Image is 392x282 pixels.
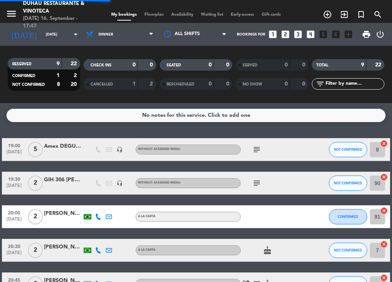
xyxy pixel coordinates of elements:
[356,10,366,19] i: turned_in_not
[99,32,113,37] span: Dinner
[369,8,386,21] span: SEARCH
[57,82,60,87] strong: 8
[226,62,231,68] strong: 0
[227,13,258,17] span: Early-access
[325,80,384,88] input: Filter by name...
[329,176,367,191] button: NOT CONFIRMED
[237,32,265,37] span: Bookings for
[336,8,353,21] span: WALK IN
[150,62,154,68] strong: 0
[263,246,272,255] i: cake
[334,248,362,252] span: NOT CONFIRMED
[209,62,212,68] strong: 0
[117,147,123,153] i: headset_mic
[226,81,231,87] strong: 0
[376,30,385,39] i: power_settings_new
[141,13,167,17] span: Floorplan
[91,63,112,67] span: CHECK INS
[334,147,362,151] span: NOT CONFIRMED
[74,73,78,78] strong: 2
[306,29,316,39] i: looks_4
[268,29,278,39] i: looks_one
[302,62,307,68] strong: 0
[6,27,42,42] i: [DATE]
[5,250,24,259] span: [DATE]
[5,150,24,158] span: [DATE]
[338,214,358,219] span: CONFIRMED
[23,15,92,30] div: [DATE] 16. September - 17:47
[318,29,328,39] i: looks_5
[28,243,43,258] span: 2
[5,208,24,217] span: 20:00
[380,207,388,214] i: cancel
[285,81,288,87] strong: 0
[167,13,197,17] span: Availability
[340,10,349,19] i: exit_to_app
[329,243,367,258] button: NOT CONFIRMED
[280,29,290,39] i: looks_two
[353,8,369,21] span: Special reservation
[12,74,36,78] span: CONFIRMED
[167,63,181,67] span: SEATED
[142,111,250,120] div: No notes for this service. Click to add one
[302,81,307,87] strong: 0
[316,63,328,67] span: TOTAL
[107,13,141,17] span: My bookings
[138,181,180,184] span: Without assigned menu
[323,10,332,19] i: add_circle_outline
[373,10,382,19] i: search
[319,8,336,21] span: BOOK TABLE
[44,243,82,251] div: [PERSON_NAME]
[375,62,383,68] strong: 22
[329,142,367,157] button: NOT CONFIRMED
[71,82,78,87] strong: 20
[138,148,180,151] span: Without assigned menu
[12,62,32,66] span: RESERVED
[380,173,388,181] i: cancel
[91,82,113,86] span: CANCELLED
[329,209,367,224] button: CONFIRMED
[44,142,82,151] div: Amex DEGUSTACION VINOS IMPORTANTE
[138,215,156,218] span: A LA CARTA
[285,62,288,68] strong: 0
[5,217,24,226] span: [DATE]
[71,61,78,66] strong: 22
[138,248,156,251] span: A LA CARTA
[293,29,303,39] i: looks_3
[6,8,17,22] button: menu
[374,23,386,46] div: LOG OUT
[6,8,17,19] i: menu
[28,142,43,157] span: 5
[209,81,212,87] strong: 0
[252,145,261,154] i: subject
[243,63,258,67] span: SERVED
[167,82,194,86] span: RESCHEDULED
[5,183,24,192] span: [DATE]
[380,274,388,282] i: cancel
[44,209,82,218] div: [PERSON_NAME]
[57,73,60,78] strong: 1
[5,174,24,183] span: 19:30
[361,62,364,68] strong: 9
[133,81,136,87] strong: 1
[316,79,325,89] i: filter_list
[380,240,388,248] i: cancel
[197,13,227,17] span: Waiting list
[380,140,388,147] i: cancel
[362,30,371,39] span: print
[334,181,362,185] span: NOT CONFIRMED
[258,13,285,17] span: Gift cards
[150,81,154,87] strong: 2
[57,61,60,66] strong: 9
[44,176,82,184] div: GIH 306 [PERSON_NAME]
[252,179,261,188] i: subject
[28,209,43,224] span: 2
[5,141,24,150] span: 19:00
[5,242,24,250] span: 20:30
[133,62,136,68] strong: 0
[243,82,262,86] span: NO SHOW
[343,29,353,39] i: add_box
[12,83,45,87] span: NOT CONFIRMED
[71,30,80,39] i: arrow_drop_down
[331,29,341,39] i: looks_6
